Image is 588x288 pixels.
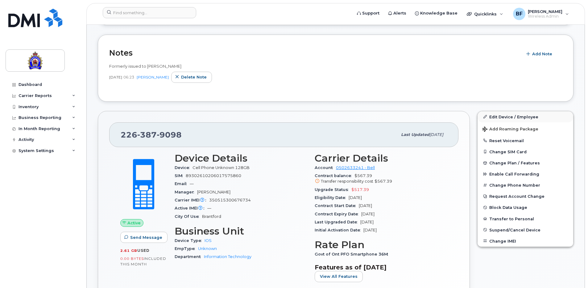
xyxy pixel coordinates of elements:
[361,212,375,216] span: [DATE]
[157,130,182,139] span: 9098
[478,122,573,135] button: Add Roaming Package
[353,7,384,19] a: Support
[336,165,375,170] a: 0502633241 - Bell
[120,232,168,243] button: Send Message
[489,227,540,232] span: Suspend/Cancel Device
[489,161,540,165] span: Change Plan / Features
[120,248,137,253] span: 2.61 GB
[175,206,207,210] span: Active IMEI
[375,179,392,184] span: $567.39
[193,165,250,170] span: Cell Phone Unknown 128GB
[109,48,519,57] h2: Notes
[109,64,181,69] span: Formerly issued to [PERSON_NAME]
[315,212,361,216] span: Contract Expiry Date
[393,10,406,16] span: Alerts
[482,127,538,133] span: Add Roaming Package
[522,49,557,60] button: Add Note
[181,74,207,80] span: Delete note
[315,220,360,224] span: Last Upgraded Date
[197,190,230,194] span: [PERSON_NAME]
[204,254,251,259] a: Information Technology
[175,254,204,259] span: Department
[171,72,212,83] button: Delete note
[175,181,190,186] span: Email
[315,173,354,178] span: Contract balance
[478,224,573,235] button: Suspend/Cancel Device
[384,7,411,19] a: Alerts
[429,132,443,137] span: [DATE]
[478,168,573,180] button: Enable Call Forwarding
[175,173,186,178] span: SIM
[411,7,462,19] a: Knowledge Base
[120,256,144,261] span: 0.00 Bytes
[190,181,194,186] span: —
[474,11,497,16] span: Quicklinks
[175,238,205,243] span: Device Type
[315,187,351,192] span: Upgrade Status
[137,75,169,79] a: [PERSON_NAME]
[120,256,166,266] span: included this month
[130,235,162,240] span: Send Message
[351,187,369,192] span: $517.39
[315,271,363,282] button: View All Features
[360,220,374,224] span: [DATE]
[478,146,573,157] button: Change SIM Card
[509,8,573,20] div: Ben Fleming
[103,7,196,18] input: Find something...
[528,9,562,14] span: [PERSON_NAME]
[175,165,193,170] span: Device
[478,235,573,247] button: Change IMEI
[315,195,349,200] span: Eligibility Date
[532,51,552,57] span: Add Note
[478,135,573,146] button: Reset Voicemail
[349,195,362,200] span: [DATE]
[175,153,307,164] h3: Device Details
[175,246,198,251] span: EmpType
[478,157,573,168] button: Change Plan / Features
[123,74,134,80] span: 06:23
[401,132,429,137] span: Last updated
[127,220,141,226] span: Active
[478,111,573,122] a: Edit Device / Employee
[137,248,150,253] span: used
[516,10,523,18] span: BF
[109,74,122,80] span: [DATE]
[363,228,377,232] span: [DATE]
[315,252,391,256] span: Govt of Ont PFO Smartphone 36M
[321,179,373,184] span: Transfer responsibility cost
[315,153,447,164] h3: Carrier Details
[175,214,202,219] span: City Of Use
[315,264,447,271] h3: Features as of [DATE]
[186,173,241,178] span: 89302610206017575860
[320,273,358,279] span: View All Features
[315,203,359,208] span: Contract Start Date
[478,191,573,202] button: Request Account Change
[175,198,209,202] span: Carrier IMEI
[478,202,573,213] button: Block Data Usage
[175,190,197,194] span: Manager
[359,203,372,208] span: [DATE]
[420,10,458,16] span: Knowledge Base
[315,239,447,250] h3: Rate Plan
[315,173,447,184] span: $567.39
[137,130,157,139] span: 387
[315,228,363,232] span: Initial Activation Date
[528,14,562,19] span: Wireless Admin
[478,180,573,191] button: Change Phone Number
[205,238,212,243] a: IOS
[362,10,379,16] span: Support
[198,246,217,251] a: Unknown
[315,165,336,170] span: Account
[207,206,211,210] span: —
[121,130,182,139] span: 226
[175,226,307,237] h3: Business Unit
[489,172,539,176] span: Enable Call Forwarding
[209,198,251,202] span: 350515300676734
[478,213,573,224] button: Transfer to Personal
[462,8,507,20] div: Quicklinks
[202,214,221,219] span: Brantford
